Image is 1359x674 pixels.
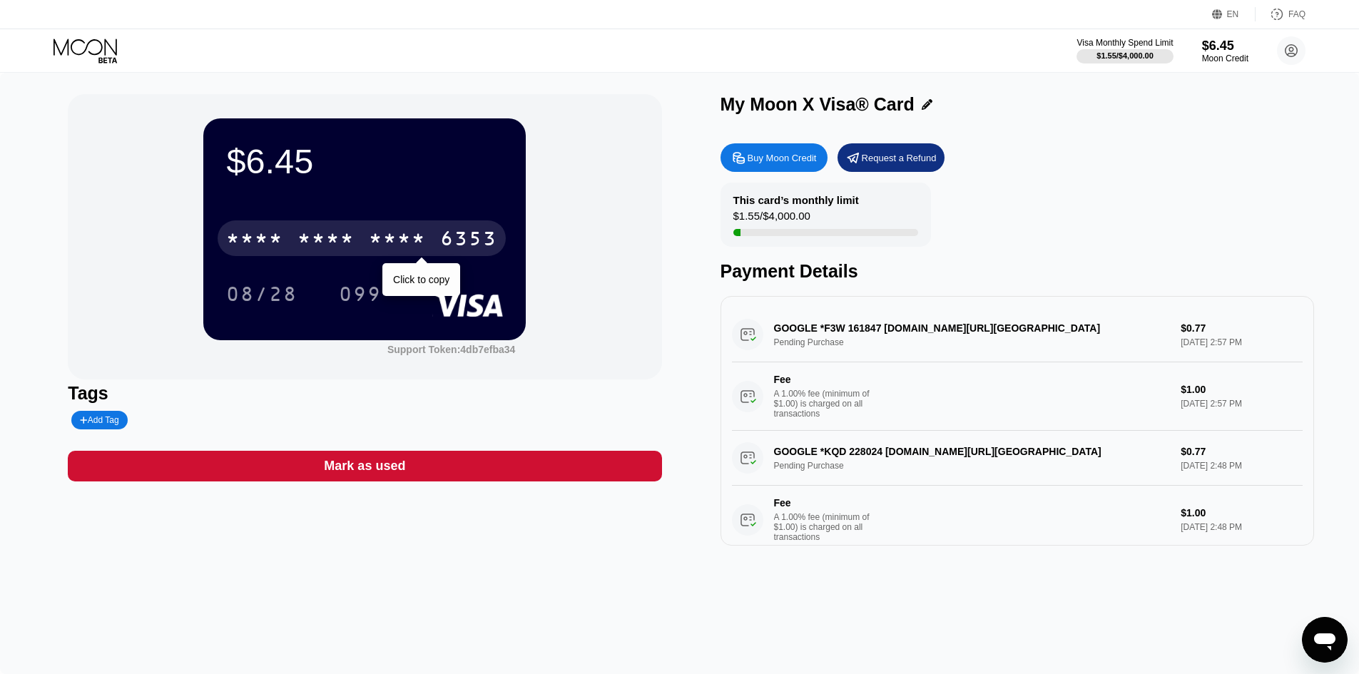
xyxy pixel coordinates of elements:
[1181,384,1302,395] div: $1.00
[733,210,810,229] div: $1.55 / $4,000.00
[733,194,859,206] div: This card’s monthly limit
[1076,38,1173,63] div: Visa Monthly Spend Limit$1.55/$4,000.00
[339,285,382,307] div: 099
[1202,39,1248,63] div: $6.45Moon Credit
[393,274,449,285] div: Click to copy
[68,451,661,481] div: Mark as used
[721,94,915,115] div: My Moon X Visa® Card
[1096,51,1154,60] div: $1.55 / $4,000.00
[1181,522,1302,532] div: [DATE] 2:48 PM
[226,141,503,181] div: $6.45
[774,374,874,385] div: Fee
[721,261,1314,282] div: Payment Details
[1256,7,1305,21] div: FAQ
[226,285,297,307] div: 08/28
[1202,53,1248,63] div: Moon Credit
[748,152,817,164] div: Buy Moon Credit
[1227,9,1239,19] div: EN
[732,362,1303,431] div: FeeA 1.00% fee (minimum of $1.00) is charged on all transactions$1.00[DATE] 2:57 PM
[1302,617,1348,663] iframe: Nút để khởi chạy cửa sổ nhắn tin
[328,276,392,312] div: 099
[1202,39,1248,53] div: $6.45
[387,344,515,355] div: Support Token: 4db7efba34
[774,497,874,509] div: Fee
[1212,7,1256,21] div: EN
[774,389,881,419] div: A 1.00% fee (minimum of $1.00) is charged on all transactions
[80,415,118,425] div: Add Tag
[215,276,308,312] div: 08/28
[862,152,937,164] div: Request a Refund
[732,486,1303,554] div: FeeA 1.00% fee (minimum of $1.00) is charged on all transactions$1.00[DATE] 2:48 PM
[1181,507,1302,519] div: $1.00
[324,458,405,474] div: Mark as used
[1076,38,1173,48] div: Visa Monthly Spend Limit
[838,143,945,172] div: Request a Refund
[440,229,497,252] div: 6353
[1181,399,1302,409] div: [DATE] 2:57 PM
[68,383,661,404] div: Tags
[721,143,828,172] div: Buy Moon Credit
[71,411,127,429] div: Add Tag
[1288,9,1305,19] div: FAQ
[387,344,515,355] div: Support Token:4db7efba34
[774,512,881,542] div: A 1.00% fee (minimum of $1.00) is charged on all transactions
